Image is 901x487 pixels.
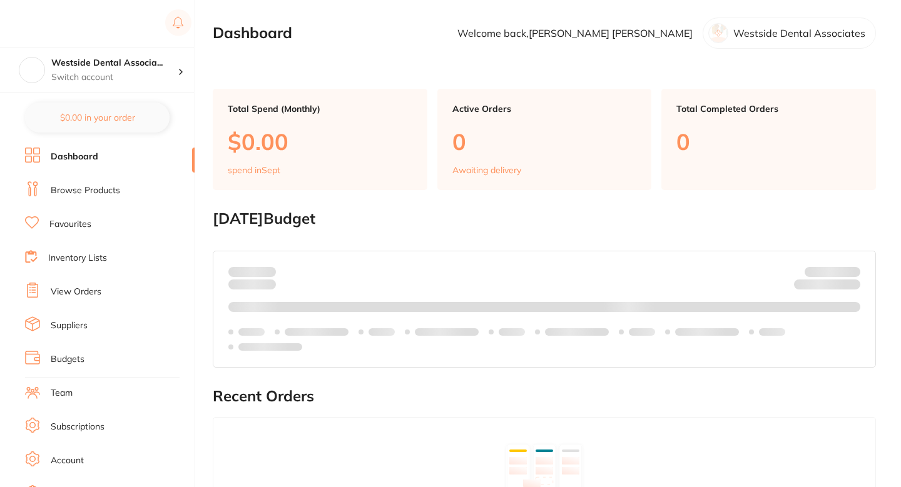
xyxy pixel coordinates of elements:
p: Welcome back, [PERSON_NAME] [PERSON_NAME] [457,28,693,39]
p: Labels extended [545,327,609,337]
p: Total Spend (Monthly) [228,104,412,114]
p: Remaining: [794,277,860,292]
p: Switch account [51,71,178,84]
strong: $0.00 [254,266,276,277]
a: Suppliers [51,319,88,332]
p: $0.00 [228,129,412,154]
a: Team [51,387,73,399]
p: Active Orders [452,104,637,114]
a: Favourites [49,218,91,231]
p: Budget: [805,266,860,276]
p: Labels [369,327,395,337]
a: Total Spend (Monthly)$0.00spend inSept [213,89,427,190]
a: Budgets [51,353,84,366]
img: Westside Dental Associates [19,58,44,83]
p: spend in Sept [228,165,280,175]
p: Awaiting delivery [452,165,521,175]
a: Account [51,454,84,467]
a: Subscriptions [51,421,104,433]
strong: $0.00 [838,281,860,293]
strong: $NaN [836,266,860,277]
p: 0 [676,129,861,154]
h4: Westside Dental Associates [51,57,178,69]
h2: Recent Orders [213,388,876,405]
p: Labels extended [675,327,739,337]
img: Restocq Logo [25,16,105,31]
a: Total Completed Orders0 [661,89,876,190]
a: Browse Products [51,184,120,197]
p: 0 [452,129,637,154]
p: Labels [759,327,785,337]
p: Labels [238,327,265,337]
h2: Dashboard [213,24,292,42]
p: month [228,277,276,292]
p: Westside Dental Associates [733,28,865,39]
a: Restocq Logo [25,9,105,38]
p: Labels [629,327,655,337]
p: Total Completed Orders [676,104,861,114]
a: Active Orders0Awaiting delivery [437,89,652,190]
p: Labels [499,327,525,337]
p: Labels extended [415,327,479,337]
a: View Orders [51,286,101,298]
p: Labels extended [285,327,349,337]
h2: [DATE] Budget [213,210,876,228]
p: Spent: [228,266,276,276]
p: Labels extended [238,342,302,352]
a: Dashboard [51,151,98,163]
a: Inventory Lists [48,252,107,264]
button: $0.00 in your order [25,103,170,133]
